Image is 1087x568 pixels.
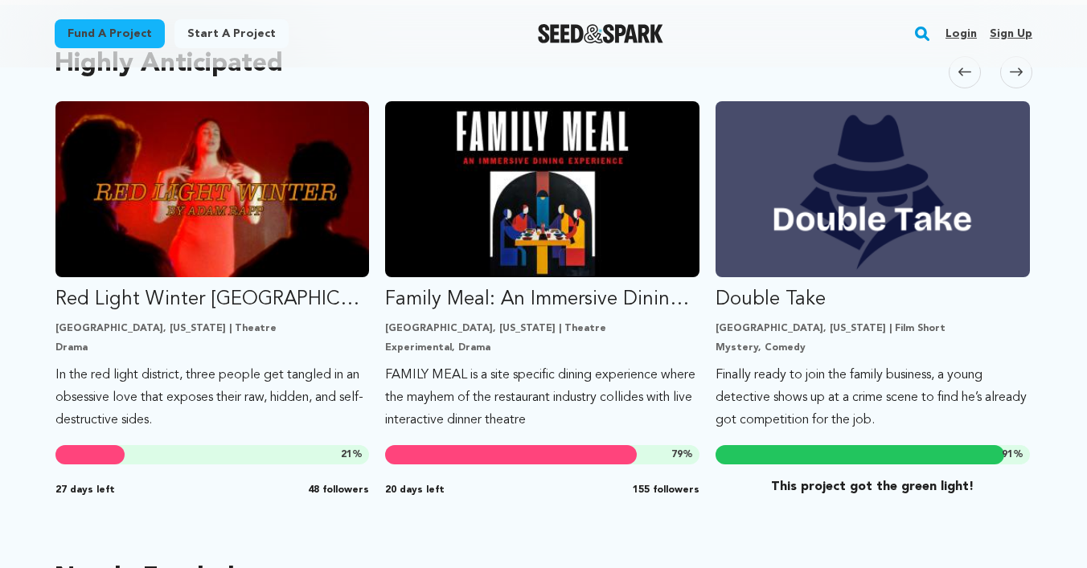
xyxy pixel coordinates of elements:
[55,322,370,335] p: [GEOGRAPHIC_DATA], [US_STATE] | Theatre
[945,21,977,47] a: Login
[716,287,1030,313] p: Double Take
[55,53,283,76] h2: Highly Anticipated
[716,364,1030,431] p: Finally ready to join the family business, a young detective shows up at a crime scene to find he...
[308,484,369,496] span: 48 followers
[385,484,445,496] span: 20 days left
[1002,448,1023,461] span: %
[633,484,699,496] span: 155 followers
[538,24,664,43] img: Seed&Spark Logo Dark Mode
[671,448,693,461] span: %
[385,364,699,431] p: FAMILY MEAL is a site specific dining experience where the mayhem of the restaurant industry coll...
[716,322,1030,335] p: [GEOGRAPHIC_DATA], [US_STATE] | Film Short
[55,484,115,496] span: 27 days left
[990,21,1032,47] a: Sign up
[716,101,1030,431] a: Fund Double Take
[55,287,370,313] p: Red Light Winter [GEOGRAPHIC_DATA]
[174,19,289,48] a: Start a project
[385,322,699,335] p: [GEOGRAPHIC_DATA], [US_STATE] | Theatre
[55,341,370,354] p: Drama
[385,287,699,313] p: Family Meal: An Immersive Dining Experience
[55,101,370,431] a: Fund Red Light Winter Los Angeles
[341,448,363,461] span: %
[385,101,699,431] a: Fund Family Meal: An Immersive Dining Experience
[55,19,165,48] a: Fund a project
[716,341,1030,354] p: Mystery, Comedy
[341,450,352,460] span: 21
[538,24,664,43] a: Seed&Spark Homepage
[55,364,370,431] p: In the red light district, three people get tangled in an obsessive love that exposes their raw, ...
[671,450,683,460] span: 79
[385,341,699,354] p: Experimental, Drama
[716,477,1030,496] p: This project got the green light!
[1002,450,1013,460] span: 91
